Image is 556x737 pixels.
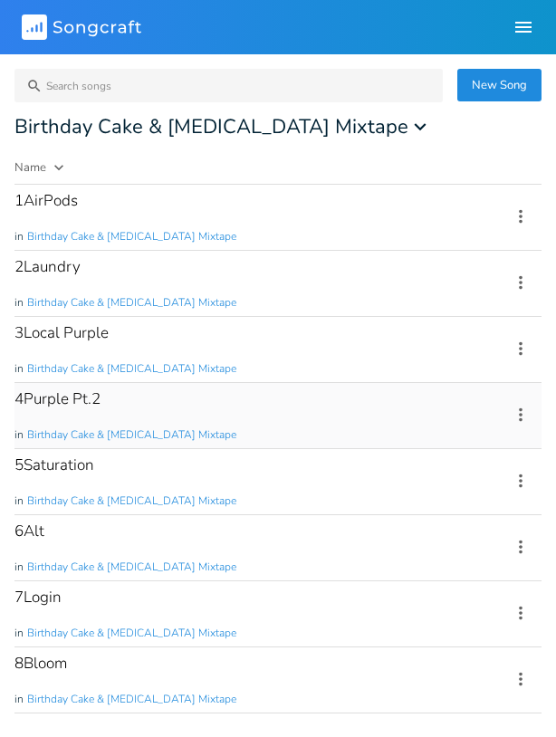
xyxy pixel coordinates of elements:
[14,361,24,377] span: in
[14,69,443,102] input: Search songs
[14,159,46,176] div: Name
[14,457,94,473] div: 5Saturation
[27,692,236,707] span: Birthday Cake & [MEDICAL_DATA] Mixtape
[27,427,236,443] span: Birthday Cake & [MEDICAL_DATA] Mixtape
[14,325,109,340] div: 3Local Purple
[14,229,24,244] span: in
[14,295,24,311] span: in
[27,361,236,377] span: Birthday Cake & [MEDICAL_DATA] Mixtape
[14,560,24,575] span: in
[14,493,24,509] span: in
[14,117,408,137] span: Birthday Cake & [MEDICAL_DATA] Mixtape
[14,692,24,707] span: in
[457,69,542,101] button: New Song
[27,626,236,641] span: Birthday Cake & [MEDICAL_DATA] Mixtape
[14,656,67,671] div: 8Bloom
[14,523,44,539] div: 6Alt
[27,493,236,509] span: Birthday Cake & [MEDICAL_DATA] Mixtape
[14,722,135,737] div: 9Shark Pool Float
[27,229,236,244] span: Birthday Cake & [MEDICAL_DATA] Mixtape
[27,560,236,575] span: Birthday Cake & [MEDICAL_DATA] Mixtape
[14,427,24,443] span: in
[14,391,101,407] div: 4Purple Pt.2
[14,589,62,605] div: 7Login
[27,295,236,311] span: Birthday Cake & [MEDICAL_DATA] Mixtape
[14,193,78,208] div: 1AirPods
[14,626,24,641] span: in
[14,259,81,274] div: 2Laundry
[14,158,489,177] button: Name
